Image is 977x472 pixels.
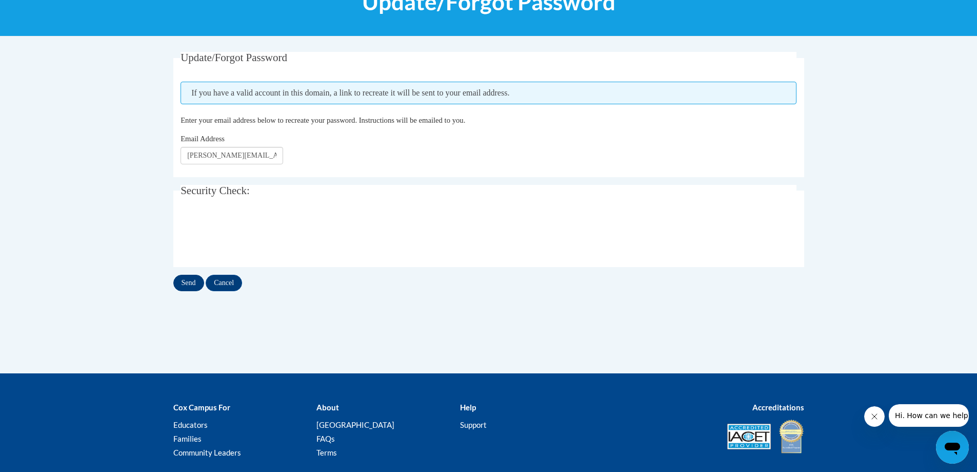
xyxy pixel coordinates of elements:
span: Update/Forgot Password [181,51,287,64]
img: IDA® Accredited [779,419,804,455]
span: If you have a valid account in this domain, a link to recreate it will be sent to your email addr... [181,82,796,104]
iframe: Button to launch messaging window [936,431,969,464]
a: Families [173,434,202,443]
iframe: Message from company [889,404,969,427]
a: Community Leaders [173,448,241,457]
input: Cancel [206,275,242,291]
a: Educators [173,420,208,429]
b: About [316,403,339,412]
span: Email Address [181,135,225,143]
b: Cox Campus For [173,403,230,412]
img: Accredited IACET® Provider [727,424,771,449]
input: Send [173,275,204,291]
a: [GEOGRAPHIC_DATA] [316,420,394,429]
iframe: Close message [864,406,885,427]
span: Hi. How can we help? [6,7,83,15]
input: Email [181,147,283,164]
b: Accreditations [752,403,804,412]
a: Terms [316,448,337,457]
a: Support [460,420,487,429]
b: Help [460,403,476,412]
span: Enter your email address below to recreate your password. Instructions will be emailed to you. [181,116,465,124]
iframe: reCAPTCHA [181,214,336,254]
a: FAQs [316,434,335,443]
span: Security Check: [181,184,250,197]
